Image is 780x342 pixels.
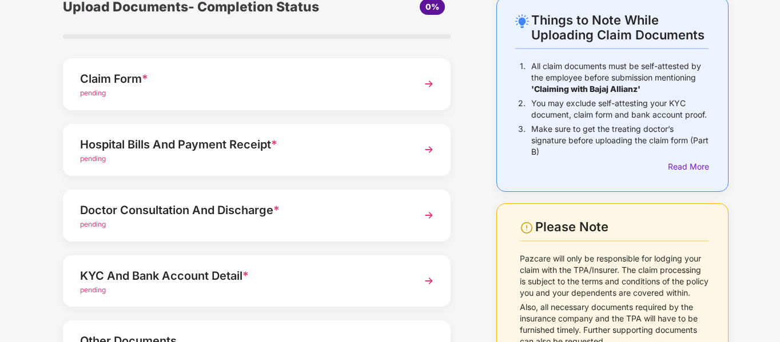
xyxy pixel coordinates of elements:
[80,135,404,154] div: Hospital Bills And Payment Receipt
[80,70,404,88] div: Claim Form
[80,285,106,294] span: pending
[419,74,439,94] img: svg+xml;base64,PHN2ZyBpZD0iTmV4dCIgeG1sbnM9Imh0dHA6Ly93d3cudzMub3JnLzIwMDAvc3ZnIiB3aWR0aD0iMzYiIG...
[425,2,439,11] span: 0%
[520,61,526,95] p: 1.
[80,267,404,285] div: KYC And Bank Account Detail
[531,61,709,95] p: All claim documents must be self-attested by the employee before submission mentioning
[419,205,439,226] img: svg+xml;base64,PHN2ZyBpZD0iTmV4dCIgeG1sbnM9Imh0dHA6Ly93d3cudzMub3JnLzIwMDAvc3ZnIiB3aWR0aD0iMzYiIG...
[531,98,709,120] p: You may exclude self-attesting your KYC document, claim form and bank account proof.
[419,271,439,291] img: svg+xml;base64,PHN2ZyBpZD0iTmV4dCIgeG1sbnM9Imh0dHA6Ly93d3cudzMub3JnLzIwMDAvc3ZnIiB3aWR0aD0iMzYiIG...
[531,123,709,158] p: Make sure to get the treating doctor’s signature before uploading the claim form (Part B)
[531,13,709,42] div: Things to Note While Uploading Claim Documents
[531,84,640,94] b: 'Claiming with Bajaj Allianz'
[80,220,106,228] span: pending
[515,14,529,28] img: svg+xml;base64,PHN2ZyB4bWxucz0iaHR0cDovL3d3dy53My5vcmcvMjAwMC9zdmciIHdpZHRoPSIyNC4wOTMiIGhlaWdodD...
[80,201,404,219] div: Doctor Consultation And Discharge
[518,98,526,120] p: 2.
[80,88,106,97] span: pending
[520,253,709,299] p: Pazcare will only be responsible for lodging your claim with the TPA/Insurer. The claim processin...
[419,139,439,160] img: svg+xml;base64,PHN2ZyBpZD0iTmV4dCIgeG1sbnM9Imh0dHA6Ly93d3cudzMub3JnLzIwMDAvc3ZnIiB3aWR0aD0iMzYiIG...
[518,123,526,158] p: 3.
[668,160,709,173] div: Read More
[535,219,709,235] div: Please Note
[80,154,106,163] span: pending
[520,221,534,235] img: svg+xml;base64,PHN2ZyBpZD0iV2FybmluZ18tXzI0eDI0IiBkYXRhLW5hbWU9Ildhcm5pbmcgLSAyNHgyNCIgeG1sbnM9Im...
